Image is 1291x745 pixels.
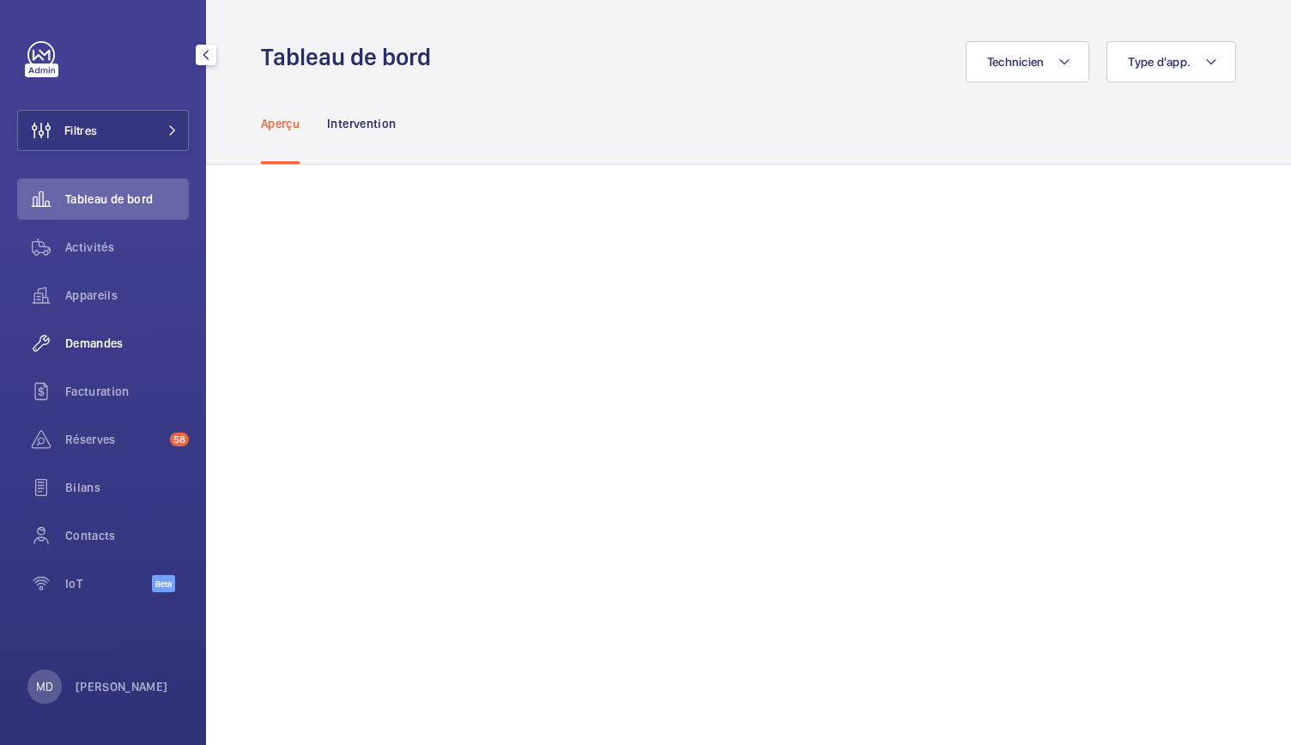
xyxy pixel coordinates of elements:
[65,287,189,304] span: Appareils
[65,239,189,256] span: Activités
[1128,55,1191,69] span: Type d'app.
[152,575,175,592] span: Beta
[170,433,189,446] span: 58
[966,41,1090,82] button: Technicien
[65,431,163,448] span: Réserves
[261,41,441,73] h1: Tableau de bord
[65,191,189,208] span: Tableau de bord
[65,575,152,592] span: IoT
[65,527,189,544] span: Contacts
[987,55,1045,69] span: Technicien
[65,479,189,496] span: Bilans
[64,122,97,139] span: Filtres
[76,678,168,695] p: [PERSON_NAME]
[261,115,300,132] p: Aperçu
[1106,41,1236,82] button: Type d'app.
[65,335,189,352] span: Demandes
[327,115,396,132] p: Intervention
[17,110,189,151] button: Filtres
[65,383,189,400] span: Facturation
[36,678,53,695] p: MD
